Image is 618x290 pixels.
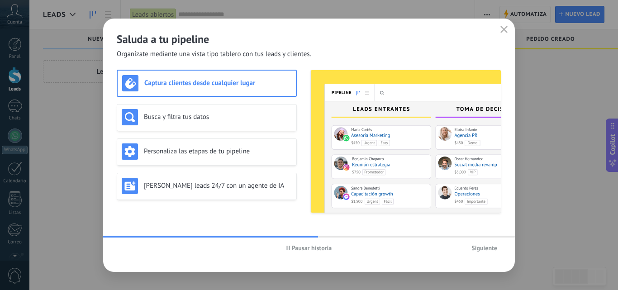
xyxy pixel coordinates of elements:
h2: Saluda a tu pipeline [117,32,501,46]
span: Pausar historia [292,245,332,251]
h3: [PERSON_NAME] leads 24/7 con un agente de IA [144,181,292,190]
h3: Busca y filtra tus datos [144,113,292,121]
button: Pausar historia [282,241,336,255]
button: Siguiente [467,241,501,255]
span: Siguiente [471,245,497,251]
h3: Captura clientes desde cualquier lugar [144,79,291,87]
span: Organízate mediante una vista tipo tablero con tus leads y clientes. [117,50,311,59]
h3: Personaliza las etapas de tu pipeline [144,147,292,156]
